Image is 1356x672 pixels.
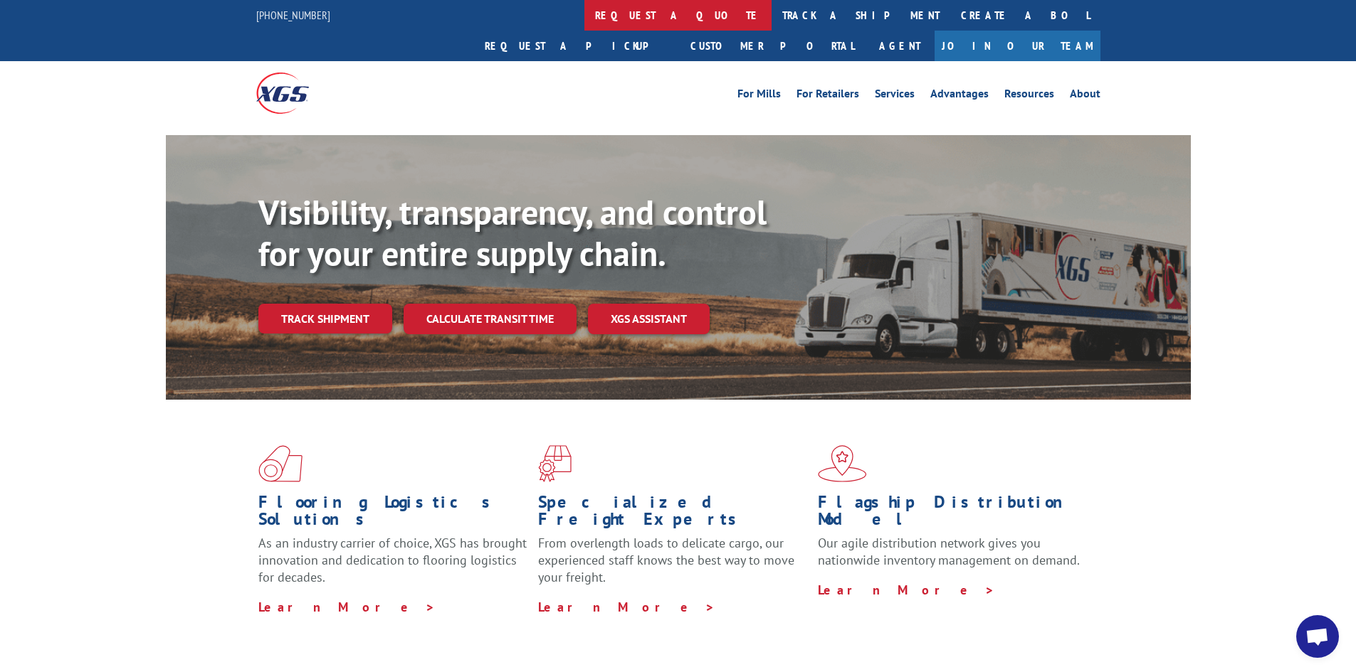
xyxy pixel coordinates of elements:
[474,31,680,61] a: Request a pickup
[258,304,392,334] a: Track shipment
[538,535,807,598] p: From overlength loads to delicate cargo, our experienced staff knows the best way to move your fr...
[875,88,915,104] a: Services
[930,88,989,104] a: Advantages
[1070,88,1100,104] a: About
[818,445,867,482] img: xgs-icon-flagship-distribution-model-red
[737,88,781,104] a: For Mills
[680,31,865,61] a: Customer Portal
[818,494,1087,535] h1: Flagship Distribution Model
[538,494,807,535] h1: Specialized Freight Experts
[1004,88,1054,104] a: Resources
[1296,615,1339,658] div: Open chat
[538,445,572,482] img: xgs-icon-focused-on-flooring-red
[258,599,436,615] a: Learn More >
[588,304,710,334] a: XGS ASSISTANT
[818,582,995,598] a: Learn More >
[797,88,859,104] a: For Retailers
[258,445,303,482] img: xgs-icon-total-supply-chain-intelligence-red
[258,535,527,585] span: As an industry carrier of choice, XGS has brought innovation and dedication to flooring logistics...
[865,31,935,61] a: Agent
[258,190,767,275] b: Visibility, transparency, and control for your entire supply chain.
[818,535,1080,568] span: Our agile distribution network gives you nationwide inventory management on demand.
[258,494,527,535] h1: Flooring Logistics Solutions
[538,599,715,615] a: Learn More >
[256,8,330,22] a: [PHONE_NUMBER]
[935,31,1100,61] a: Join Our Team
[404,304,577,334] a: Calculate transit time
